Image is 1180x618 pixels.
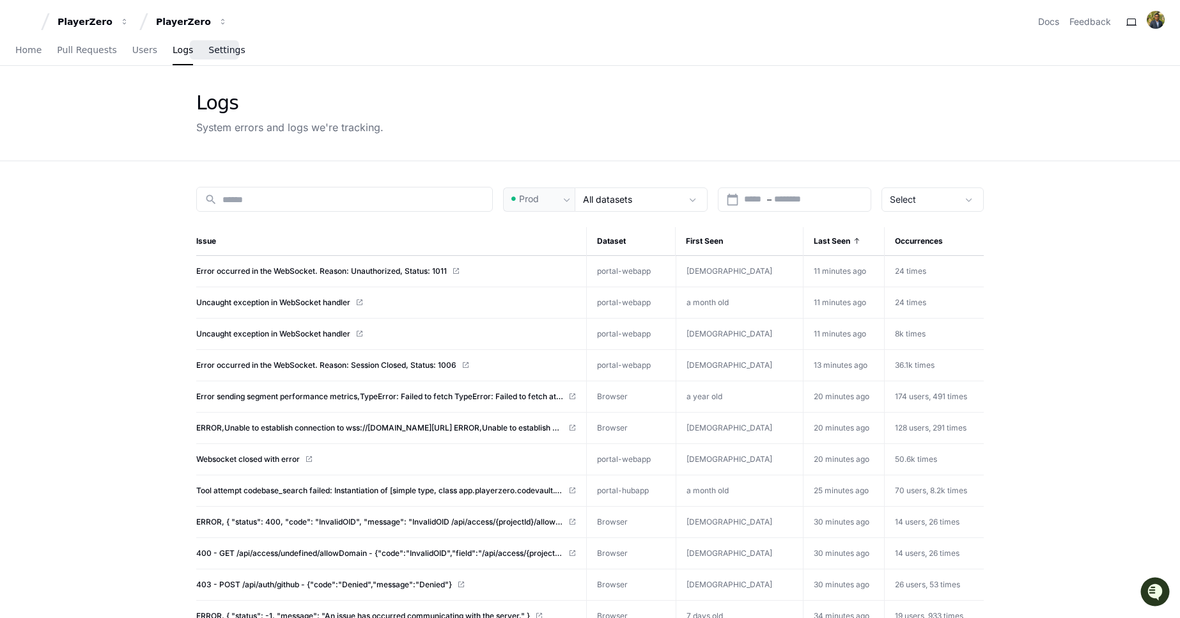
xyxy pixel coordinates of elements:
td: 13 minutes ago [803,350,884,381]
div: Start new chat [43,95,210,108]
button: Start new chat [217,99,233,115]
td: [DEMOGRAPHIC_DATA] [676,569,803,600]
button: Open calendar [726,193,739,206]
td: [DEMOGRAPHIC_DATA] [676,256,803,287]
mat-icon: calendar_today [726,193,739,206]
div: Welcome [13,51,233,72]
span: Logs [173,46,193,54]
td: 30 minutes ago [803,507,884,538]
a: ERROR, { "status": 400, "code": "InvalidOID", "message": "InvalidOID /api/access/{projectId}/allo... [196,517,576,527]
td: portal-webapp [587,319,676,350]
iframe: Open customer support [1139,576,1174,610]
span: 8k times [895,329,926,338]
span: Uncaught exception in WebSocket handler [196,297,350,308]
mat-icon: search [205,193,217,206]
a: 400 - GET /api/access/undefined/allowDomain - {"code":"InvalidOID","field":"/api/access/{projectI... [196,548,576,559]
td: portal-webapp [587,287,676,319]
span: Home [15,46,42,54]
td: 11 minutes ago [803,319,884,350]
span: ERROR,Unable to establish connection to wss://[DOMAIN_NAME][URL] ERROR,Unable to establish connec... [196,423,563,433]
a: Settings [208,36,245,65]
span: First Seen [686,236,723,246]
td: Browser [587,538,676,569]
img: 1756235613930-3d25f9e4-fa56-45dd-b3ad-e072dfbd1548 [13,95,36,118]
td: a year old [676,381,803,412]
th: Occurrences [884,227,984,256]
td: 20 minutes ago [803,413,884,444]
span: 14 users, 26 times [895,548,959,558]
span: 50.6k times [895,454,937,464]
span: 24 times [895,297,926,307]
td: 11 minutes ago [803,256,884,287]
a: Tool attempt codebase_search failed: Instantiation of [simple type, class app.playerzero.codevaul... [196,486,576,496]
span: 24 times [895,266,926,276]
td: [DEMOGRAPHIC_DATA] [676,507,803,537]
span: Error occurred in the WebSocket. Reason: Unauthorized, Status: 1011 [196,266,447,276]
td: portal-hubapp [587,475,676,507]
a: Users [132,36,157,65]
mat-select-trigger: All datasets [583,194,632,205]
a: Logs [173,36,193,65]
span: Last Seen [814,236,850,246]
div: PlayerZero [156,15,211,28]
button: PlayerZero [52,10,134,33]
td: [DEMOGRAPHIC_DATA] [676,319,803,349]
td: Browser [587,413,676,444]
span: Prod [519,193,539,205]
td: portal-webapp [587,256,676,287]
button: Feedback [1069,15,1111,28]
td: a month old [676,475,803,506]
td: [DEMOGRAPHIC_DATA] [676,413,803,443]
td: [DEMOGRAPHIC_DATA] [676,350,803,381]
a: 403 - POST /api/auth/github - {"code":"Denied","message":"Denied"} [196,580,576,590]
span: 26 users, 53 times [895,580,960,589]
a: Error sending segment performance metrics,TypeError: Failed to fetch TypeError: Failed to fetch a... [196,392,576,402]
a: Error occurred in the WebSocket. Reason: Unauthorized, Status: 1011 [196,266,576,276]
div: Logs [196,91,384,115]
span: – [767,193,772,206]
span: Settings [208,46,245,54]
span: Uncaught exception in WebSocket handler [196,329,350,339]
span: Pull Requests [57,46,116,54]
span: 128 users, 291 times [895,423,967,432]
button: PlayerZero [151,10,233,33]
span: ERROR, { "status": 400, "code": "InvalidOID", "message": "InvalidOID /api/access/{projectId}/allo... [196,517,563,527]
a: Docs [1038,15,1059,28]
span: Error sending segment performance metrics,TypeError: Failed to fetch TypeError: Failed to fetch a... [196,392,563,402]
a: ERROR,Unable to establish connection to wss://[DOMAIN_NAME][URL] ERROR,Unable to establish connec... [196,423,576,433]
td: 25 minutes ago [803,475,884,507]
span: 400 - GET /api/access/undefined/allowDomain - {"code":"InvalidOID","field":"/api/access/{projectI... [196,548,563,559]
div: We're offline, but we'll be back soon! [43,108,185,118]
a: Uncaught exception in WebSocket handler [196,297,576,308]
td: Browser [587,569,676,601]
td: Browser [587,507,676,538]
span: 174 users, 491 times [895,392,967,401]
td: 20 minutes ago [803,444,884,475]
a: Websocket closed with error [196,454,576,464]
span: 403 - POST /api/auth/github - {"code":"Denied","message":"Denied"} [196,580,452,590]
td: 11 minutes ago [803,287,884,319]
a: Powered byPylon [90,134,155,144]
td: 30 minutes ago [803,569,884,601]
span: Websocket closed with error [196,454,300,464]
th: Issue [196,227,587,256]
span: 36.1k times [895,360,935,370]
td: portal-webapp [587,350,676,381]
img: avatar [1147,11,1165,29]
a: Pull Requests [57,36,116,65]
span: 14 users, 26 times [895,517,959,527]
a: Uncaught exception in WebSocket handler [196,329,576,339]
td: a month old [676,287,803,318]
div: PlayerZero [58,15,113,28]
span: 70 users, 8.2k times [895,486,967,495]
td: portal-webapp [587,444,676,475]
td: 20 minutes ago [803,381,884,413]
span: Tool attempt codebase_search failed: Instantiation of [simple type, class app.playerzero.codevaul... [196,486,563,496]
th: Dataset [587,227,676,256]
img: PlayerZero [13,13,38,38]
td: [DEMOGRAPHIC_DATA] [676,538,803,569]
td: Browser [587,381,676,413]
td: 30 minutes ago [803,538,884,569]
span: Error occurred in the WebSocket. Reason: Session Closed, Status: 1006 [196,360,456,370]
